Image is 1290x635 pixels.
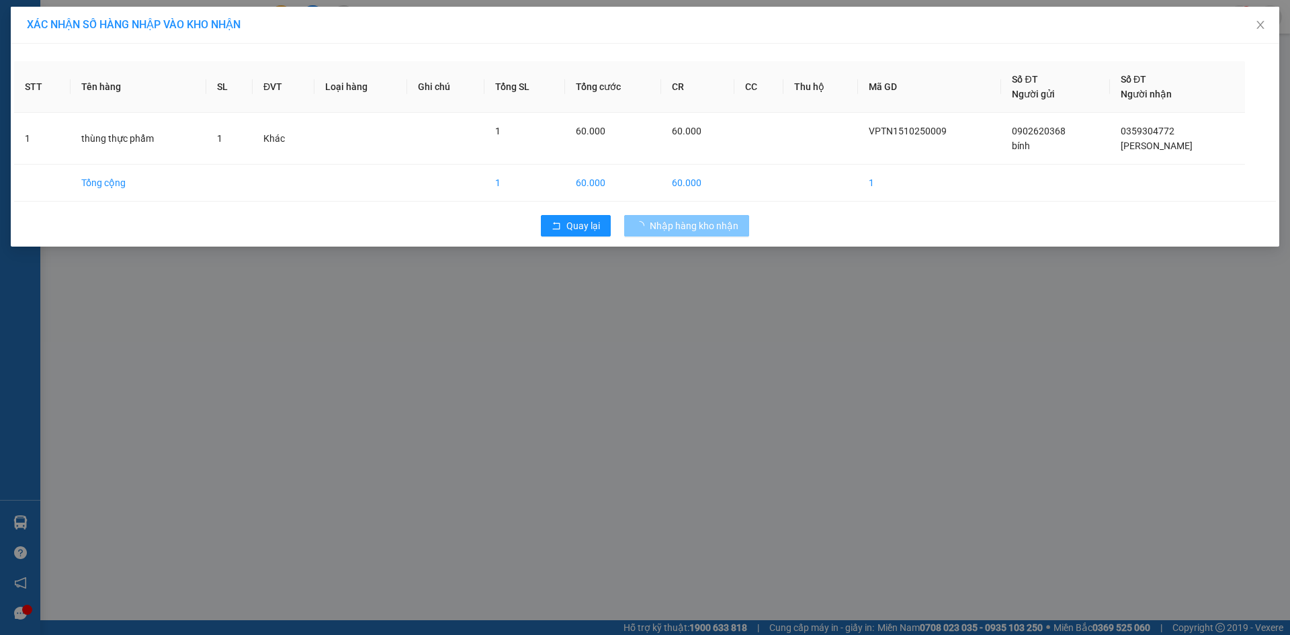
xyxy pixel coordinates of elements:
span: Nhập hàng kho nhận [650,218,738,233]
span: 1 [217,133,222,144]
th: Mã GD [858,61,1002,113]
th: Loại hàng [314,61,406,113]
span: Người gửi [1012,89,1055,99]
td: 1 [858,165,1002,202]
td: Tổng cộng [71,165,206,202]
span: close [1255,19,1266,30]
th: SL [206,61,253,113]
td: 1 [14,113,71,165]
span: 0359304772 [1121,126,1174,136]
th: Ghi chú [407,61,484,113]
span: 60.000 [576,126,605,136]
span: rollback [552,221,561,232]
td: thùng thực phẩm [71,113,206,165]
th: Thu hộ [783,61,858,113]
span: 1 [495,126,501,136]
th: CR [661,61,735,113]
span: Quay lại [566,218,600,233]
th: CC [734,61,783,113]
span: 0902620368 [1012,126,1066,136]
span: XÁC NHẬN SỐ HÀNG NHẬP VÀO KHO NHẬN [27,18,241,31]
th: STT [14,61,71,113]
th: Tổng SL [484,61,565,113]
span: Số ĐT [1012,74,1037,85]
span: Số ĐT [1121,74,1146,85]
td: Khác [253,113,314,165]
span: [PERSON_NAME] [1121,140,1193,151]
span: 60.000 [672,126,701,136]
td: 60.000 [565,165,661,202]
button: Close [1242,7,1279,44]
td: 60.000 [661,165,735,202]
span: Người nhận [1121,89,1172,99]
button: rollbackQuay lại [541,215,611,237]
td: 1 [484,165,565,202]
th: Tên hàng [71,61,206,113]
th: Tổng cước [565,61,661,113]
button: Nhập hàng kho nhận [624,215,749,237]
span: bính [1012,140,1030,151]
span: loading [635,221,650,230]
th: ĐVT [253,61,314,113]
span: VPTN1510250009 [869,126,947,136]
